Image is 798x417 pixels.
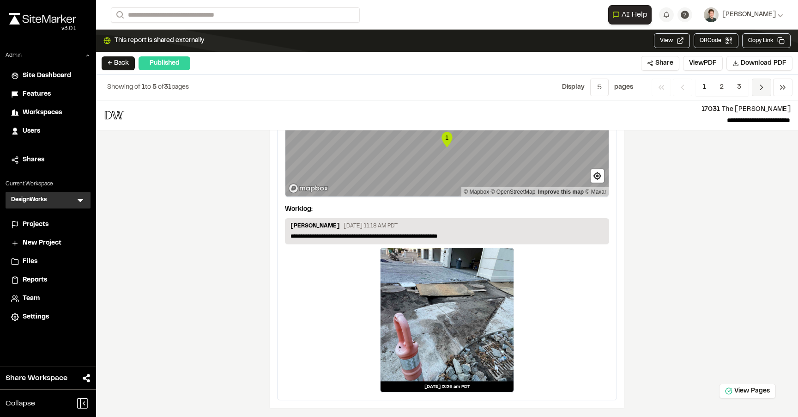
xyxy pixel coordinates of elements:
[741,58,786,68] span: Download PDF
[464,189,489,195] a: Mapbox
[290,222,340,232] p: [PERSON_NAME]
[23,89,51,99] span: Features
[6,398,35,409] span: Collapse
[11,126,85,136] a: Users
[103,104,126,126] img: file
[701,107,720,112] span: 17031
[11,196,47,205] h3: DesignWorks
[23,71,71,81] span: Site Dashboard
[683,56,723,71] button: ViewPDF
[585,189,606,195] a: Maxar
[9,25,76,33] div: Oh geez...please don't...
[23,126,40,136] span: Users
[11,71,85,81] a: Site Dashboard
[591,169,604,183] button: Find my location
[102,56,135,70] button: ← Back
[440,130,454,149] div: Map marker
[694,33,738,48] button: QRCode
[133,104,791,115] p: The [PERSON_NAME]
[23,220,48,230] span: Projects
[9,13,76,25] img: rebrand.png
[23,108,62,118] span: Workspaces
[614,82,633,92] p: page s
[380,248,514,392] a: [DATE] 5:59 am PDT
[152,85,157,90] span: 5
[11,108,85,118] a: Workspaces
[11,155,85,165] a: Shares
[6,373,67,384] span: Share Workspace
[641,56,679,71] button: Share
[288,183,329,194] a: Mapbox logo
[590,79,609,96] button: 5
[344,222,398,230] p: [DATE] 11:18 AM PDT
[562,82,585,92] p: Display
[115,36,204,46] span: This report is shared externally
[164,85,171,90] span: 31
[538,189,584,195] a: Map feedback
[6,51,22,60] p: Admin
[23,312,49,322] span: Settings
[11,220,85,230] a: Projects
[11,257,85,267] a: Files
[285,101,609,196] canvas: Map
[722,10,776,20] span: [PERSON_NAME]
[111,7,127,23] button: Search
[654,33,690,48] button: View
[107,85,142,90] span: Showing of
[23,275,47,285] span: Reports
[11,312,85,322] a: Settings
[730,79,748,96] span: 3
[6,180,91,188] p: Current Workspace
[608,5,652,25] button: Open AI Assistant
[23,238,61,248] span: New Project
[608,5,655,25] div: Open AI Assistant
[11,89,85,99] a: Features
[704,7,719,22] img: User
[696,79,713,96] span: 1
[704,7,783,22] button: [PERSON_NAME]
[142,85,145,90] span: 1
[445,134,448,141] text: 1
[381,381,514,392] div: [DATE] 5:59 am PDT
[719,384,776,399] button: View Pages
[491,189,536,195] a: OpenStreetMap
[285,204,313,215] p: Worklog:
[742,33,791,48] button: Copy Link
[11,238,85,248] a: New Project
[139,56,190,70] div: Published
[23,257,37,267] span: Files
[23,294,40,304] span: Team
[713,79,731,96] span: 2
[622,9,647,20] span: AI Help
[11,275,85,285] a: Reports
[726,56,792,71] button: Download PDF
[107,82,189,92] p: to of pages
[652,79,792,96] nav: Navigation
[23,155,44,165] span: Shares
[11,294,85,304] a: Team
